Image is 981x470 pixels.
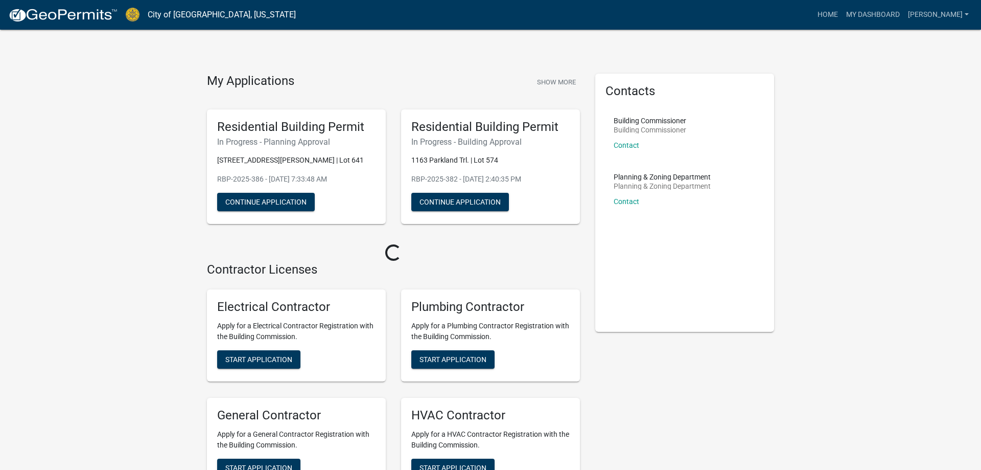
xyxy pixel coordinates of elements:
[614,141,639,149] a: Contact
[411,321,570,342] p: Apply for a Plumbing Contractor Registration with the Building Commission.
[217,429,376,451] p: Apply for a General Contractor Registration with the Building Commission.
[411,174,570,185] p: RBP-2025-382 - [DATE] 2:40:35 PM
[411,137,570,147] h6: In Progress - Building Approval
[217,120,376,135] h5: Residential Building Permit
[813,5,842,25] a: Home
[904,5,973,25] a: [PERSON_NAME]
[842,5,904,25] a: My Dashboard
[217,300,376,315] h5: Electrical Contractor
[411,300,570,315] h5: Plumbing Contractor
[217,408,376,423] h5: General Contractor
[533,74,580,91] button: Show More
[614,117,686,124] p: Building Commissioner
[419,355,486,364] span: Start Application
[614,197,639,206] a: Contact
[207,262,580,277] h4: Contractor Licenses
[614,183,711,190] p: Planning & Zoning Department
[411,155,570,166] p: 1163 Parkland Trl. | Lot 574
[411,408,570,423] h5: HVAC Contractor
[217,193,315,211] button: Continue Application
[207,74,294,89] h4: My Applications
[148,6,296,24] a: City of [GEOGRAPHIC_DATA], [US_STATE]
[126,8,139,21] img: City of Jeffersonville, Indiana
[605,84,764,99] h5: Contacts
[614,173,711,181] p: Planning & Zoning Department
[217,137,376,147] h6: In Progress - Planning Approval
[614,126,686,133] p: Building Commissioner
[217,174,376,185] p: RBP-2025-386 - [DATE] 7:33:48 AM
[411,193,509,211] button: Continue Application
[411,429,570,451] p: Apply for a HVAC Contractor Registration with the Building Commission.
[217,350,300,369] button: Start Application
[411,120,570,135] h5: Residential Building Permit
[225,355,292,364] span: Start Application
[411,350,495,369] button: Start Application
[217,321,376,342] p: Apply for a Electrical Contractor Registration with the Building Commission.
[217,155,376,166] p: [STREET_ADDRESS][PERSON_NAME] | Lot 641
